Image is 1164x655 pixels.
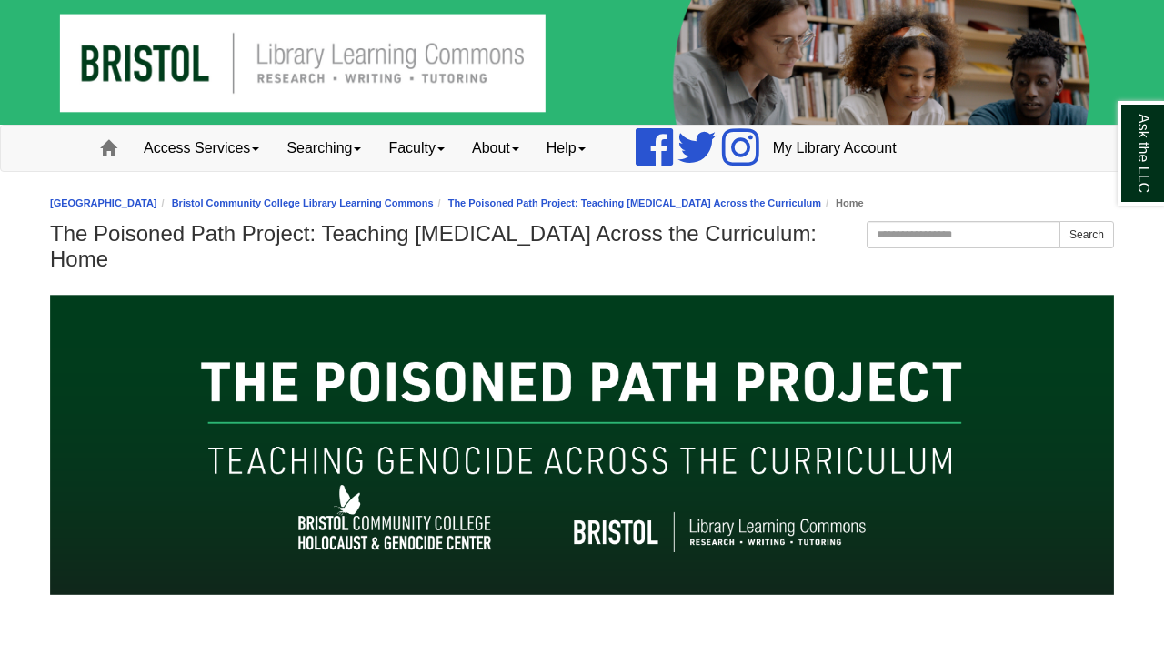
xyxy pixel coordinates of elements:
[50,197,157,208] a: [GEOGRAPHIC_DATA]
[273,126,375,171] a: Searching
[458,126,533,171] a: About
[375,126,458,171] a: Faculty
[50,295,1114,595] img: Poisoned Path Project
[821,195,864,212] li: Home
[50,195,1114,212] nav: breadcrumb
[448,197,821,208] a: The Poisoned Path Project: Teaching [MEDICAL_DATA] Across the Curriculum
[1059,221,1114,248] button: Search
[130,126,273,171] a: Access Services
[759,126,910,171] a: My Library Account
[172,197,434,208] a: Bristol Community College Library Learning Commons
[50,221,1114,272] h1: The Poisoned Path Project: Teaching [MEDICAL_DATA] Across the Curriculum: Home
[533,126,599,171] a: Help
